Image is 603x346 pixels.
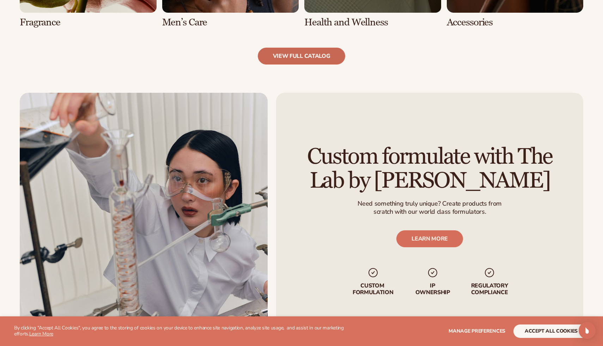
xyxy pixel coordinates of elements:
span: Manage preferences [449,328,505,334]
button: Manage preferences [449,324,505,338]
p: By clicking "Accept All Cookies", you agree to the storing of cookies on your device to enhance s... [14,325,356,337]
img: checkmark_svg [427,267,438,278]
a: LEARN MORE [396,230,463,247]
h2: Custom formulate with The Lab by [PERSON_NAME] [296,145,564,193]
p: Custom formulation [351,283,395,296]
p: IP Ownership [415,283,451,296]
p: Need something truly unique? Create products from [358,200,501,208]
img: checkmark_svg [367,267,378,278]
img: checkmark_svg [484,267,495,278]
button: accept all cookies [513,324,589,338]
p: regulatory compliance [470,283,508,296]
p: scratch with our world class formulators. [358,208,501,216]
a: Learn More [29,330,53,337]
div: Open Intercom Messenger [579,322,596,339]
a: view full catalog [258,48,346,65]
